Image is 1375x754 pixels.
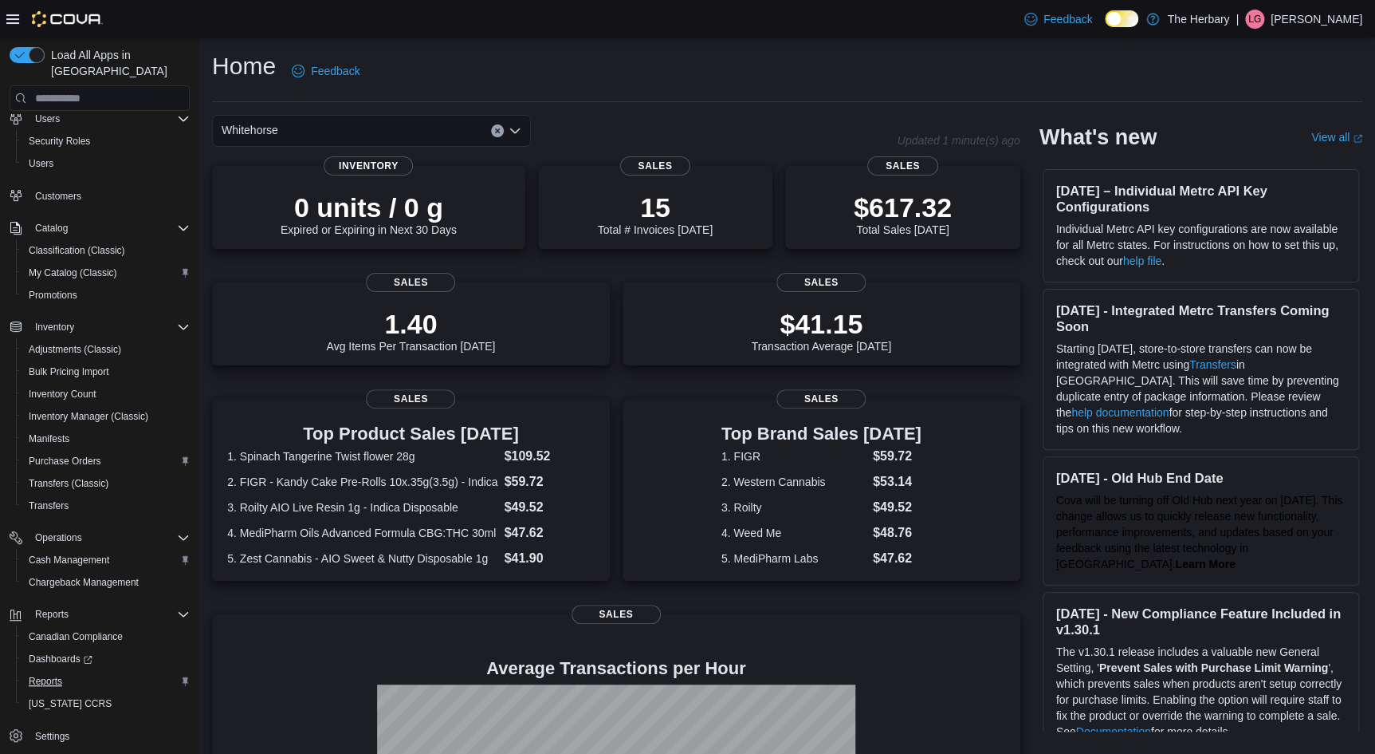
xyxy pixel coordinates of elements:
[1099,661,1328,674] strong: Prevent Sales with Purchase Limit Warning
[29,410,148,423] span: Inventory Manager (Classic)
[16,450,196,472] button: Purchase Orders
[285,55,366,87] a: Feedback
[22,627,190,646] span: Canadian Compliance
[29,109,190,128] span: Users
[311,63,359,79] span: Feedback
[29,726,190,746] span: Settings
[22,627,129,646] a: Canadian Compliance
[22,573,190,592] span: Chargeback Management
[29,186,190,206] span: Customers
[22,649,99,669] a: Dashboards
[29,289,77,302] span: Promotions
[22,429,76,448] a: Manifests
[22,672,190,691] span: Reports
[504,472,594,491] dd: $59.72
[29,388,96,401] span: Inventory Count
[873,447,921,466] dd: $59.72
[16,571,196,594] button: Chargeback Management
[29,605,190,624] span: Reports
[598,191,713,236] div: Total # Invoices [DATE]
[22,496,190,515] span: Transfers
[22,474,190,493] span: Transfers (Classic)
[1167,10,1229,29] p: The Herbary
[227,448,497,464] dt: 1. Spinach Tangerine Twist flower 28g
[35,321,74,334] span: Inventory
[22,241,132,260] a: Classification (Classic)
[22,474,115,493] a: Transfers (Classic)
[29,528,190,547] span: Operations
[29,653,92,665] span: Dashboards
[598,191,713,223] p: 15
[222,120,278,140] span: Whitehorse
[1236,10,1239,29] p: |
[22,362,116,381] a: Bulk Pricing Import
[29,455,101,468] span: Purchase Orders
[16,338,196,361] button: Adjustments (Classic)
[16,626,196,648] button: Canadian Compliance
[16,383,196,405] button: Inventory Count
[326,308,495,340] p: 1.40
[29,528,88,547] button: Operations
[22,672,69,691] a: Reports
[751,308,891,353] div: Transaction Average [DATE]
[1056,644,1346,740] p: The v1.30.1 release includes a valuable new General Setting, ' ', which prevents sales when produ...
[29,432,69,445] span: Manifests
[1105,27,1106,28] span: Dark Mode
[29,157,53,170] span: Users
[16,130,196,152] button: Security Roles
[227,424,594,444] h3: Top Product Sales [DATE]
[3,724,196,748] button: Settings
[35,113,60,125] span: Users
[1175,558,1235,570] strong: Learn More
[854,191,952,223] p: $617.32
[22,551,116,570] a: Cash Management
[1311,131,1362,144] a: View allExternal link
[509,124,521,137] button: Open list of options
[873,472,921,491] dd: $53.14
[1056,470,1346,486] h3: [DATE] - Old Hub End Date
[22,694,190,713] span: Washington CCRS
[873,549,921,568] dd: $47.62
[1105,10,1138,27] input: Dark Mode
[16,361,196,383] button: Bulk Pricing Import
[22,429,190,448] span: Manifests
[227,474,497,490] dt: 2. FIGR - Kandy Cake Pre-Rolls 10x.35g(3.5g) - Indica
[227,551,497,566] dt: 5. Zest Cannabis - AIO Sweet & Nutty Disposable 1g
[22,263,124,282] a: My Catalog (Classic)
[620,156,690,176] span: Sales
[227,499,497,515] dt: 3. Roilty AIO Live Resin 1g - Indica Disposable
[29,365,109,378] span: Bulk Pricing Import
[16,472,196,495] button: Transfers (Classic)
[29,219,190,238] span: Catalog
[22,263,190,282] span: My Catalog (Classic)
[22,340,190,359] span: Adjustments (Classic)
[1056,606,1346,638] h3: [DATE] - New Compliance Feature Included in v1.30.1
[35,531,82,544] span: Operations
[3,108,196,130] button: Users
[29,477,108,490] span: Transfers (Classic)
[16,495,196,517] button: Transfers
[366,389,455,409] span: Sales
[873,498,921,517] dd: $49.52
[1056,221,1346,269] p: Individual Metrc API key configurations are now available for all Metrc states. For instructions ...
[1271,10,1362,29] p: [PERSON_NAME]
[776,389,866,409] span: Sales
[22,694,118,713] a: [US_STATE] CCRS
[29,499,69,512] span: Transfers
[22,286,84,305] a: Promotions
[29,697,112,710] span: [US_STATE] CCRS
[22,154,190,173] span: Users
[22,452,190,471] span: Purchase Orders
[22,132,190,151] span: Security Roles
[504,523,594,543] dd: $47.62
[721,424,921,444] h3: Top Brand Sales [DATE]
[16,284,196,306] button: Promotions
[22,573,145,592] a: Chargeback Management
[1071,406,1169,419] a: help documentation
[1123,255,1161,267] a: help file
[29,109,66,128] button: Users
[22,649,190,669] span: Dashboards
[35,608,69,621] span: Reports
[281,191,457,223] p: 0 units / 0 g
[22,154,60,173] a: Users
